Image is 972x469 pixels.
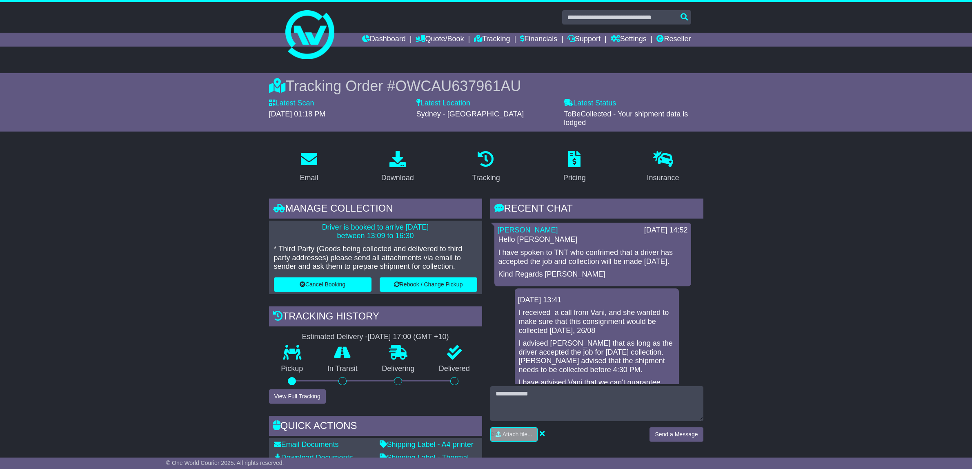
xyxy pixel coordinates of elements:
a: Tracking [467,148,505,186]
p: Pickup [269,364,316,373]
span: ToBeCollected - Your shipment data is lodged [564,110,688,127]
div: Tracking Order # [269,77,703,95]
p: Hello [PERSON_NAME] [498,235,687,244]
div: Quick Actions [269,416,482,438]
div: Download [381,172,414,183]
label: Latest Scan [269,99,314,108]
div: [DATE] 13:41 [518,296,676,305]
div: [DATE] 17:00 (GMT +10) [368,333,449,342]
p: Driver is booked to arrive [DATE] between 13:09 to 16:30 [274,223,477,241]
button: Rebook / Change Pickup [380,277,477,292]
a: Pricing [558,148,591,186]
div: Insurance [647,172,679,183]
div: Email [300,172,318,183]
a: Tracking [474,33,510,47]
a: Download Documents [274,453,353,462]
p: I have spoken to TNT who confrimed that a driver has accepted the job and collection will be made... [498,248,687,266]
p: I advised [PERSON_NAME] that as long as the driver accepted the job for [DATE] collection. [PERSO... [519,339,675,374]
a: Reseller [656,33,691,47]
a: Support [567,33,601,47]
a: Settings [611,33,647,47]
p: * Third Party (Goods being collected and delivered to third party addresses) please send all atta... [274,245,477,271]
span: © One World Courier 2025. All rights reserved. [166,460,284,466]
div: Pricing [563,172,586,183]
label: Latest Status [564,99,616,108]
p: I received a call from Vani, and she wanted to make sure that this consignment would be collected... [519,308,675,335]
a: Financials [520,33,557,47]
button: Send a Message [649,427,703,442]
span: Sydney - [GEOGRAPHIC_DATA] [416,110,524,118]
a: Download [376,148,419,186]
a: Email Documents [274,440,339,449]
span: OWCAU637961AU [395,78,521,94]
div: Tracking history [269,306,482,328]
p: I have advised Vani that we can't guarantee since the service chosen is TNT domestic Road Express... [519,378,675,413]
div: Tracking [472,172,500,183]
button: Cancel Booking [274,277,371,292]
p: Kind Regards [PERSON_NAME] [498,270,687,279]
div: [DATE] 14:52 [644,226,688,235]
a: Dashboard [362,33,406,47]
a: [PERSON_NAME] [498,226,558,234]
p: In Transit [315,364,370,373]
a: Insurance [642,148,685,186]
button: View Full Tracking [269,389,326,404]
p: Delivered [427,364,482,373]
a: Quote/Book [416,33,464,47]
div: RECENT CHAT [490,199,703,221]
a: Email [294,148,323,186]
div: Estimated Delivery - [269,333,482,342]
span: [DATE] 01:18 PM [269,110,326,118]
p: Delivering [370,364,427,373]
a: Shipping Label - A4 printer [380,440,474,449]
div: Manage collection [269,199,482,221]
label: Latest Location [416,99,470,108]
